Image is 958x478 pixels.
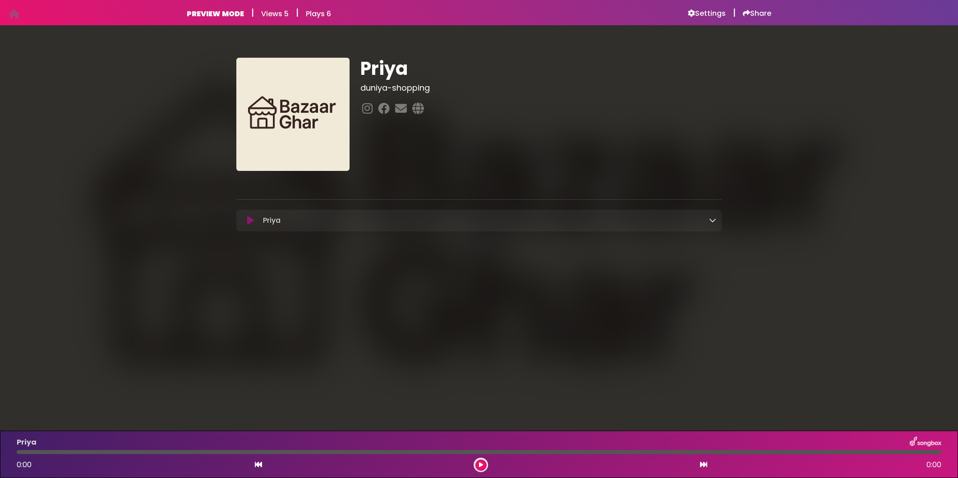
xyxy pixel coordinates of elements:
a: Settings [688,9,726,18]
h6: Views 5 [261,9,289,18]
h1: Priya [360,58,722,79]
h5: | [296,7,299,18]
p: Priya [263,215,281,226]
h5: | [733,7,736,18]
h5: | [251,7,254,18]
h6: Plays 6 [306,9,331,18]
h3: duniya-shopping [360,83,722,93]
h6: PREVIEW MODE [187,9,244,18]
img: 4vGZ4QXSguwBTn86kXf1 [236,58,350,171]
a: Share [743,9,771,18]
